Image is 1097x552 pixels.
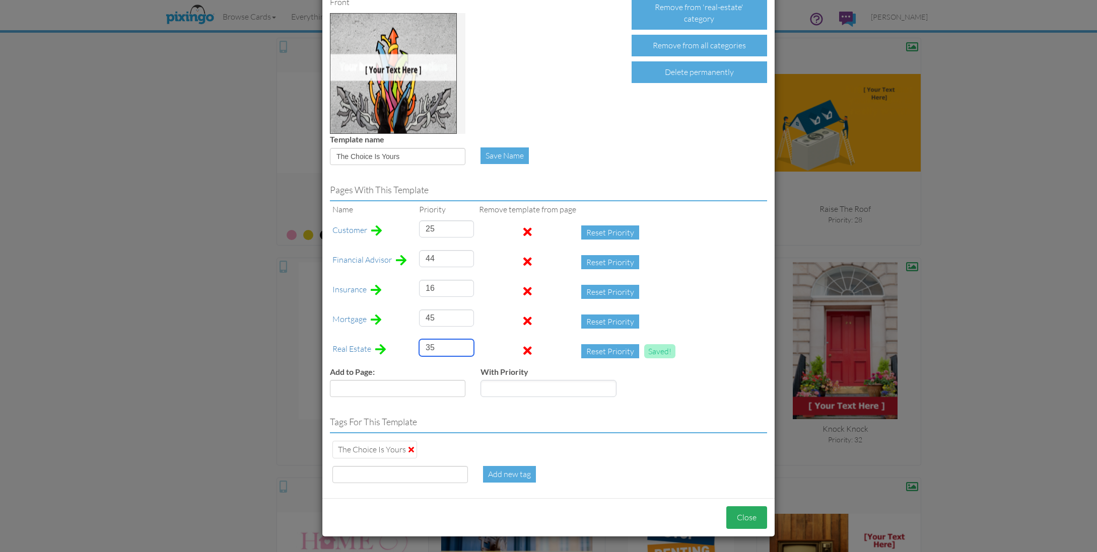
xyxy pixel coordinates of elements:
button: Reset Priority [581,255,639,269]
h4: Tags for this template [330,417,767,427]
a: Customer [332,224,367,236]
div: Save Name [481,147,529,164]
td: Name [330,201,417,218]
td: Remove template from page [476,201,579,218]
h4: Pages with this template [330,185,767,195]
button: Reset Priority [581,314,639,329]
img: 20250731-173554-6bdb86992695-250.png [330,13,457,134]
button: Reset Priority [581,285,639,299]
td: Priority [417,201,476,218]
span: The Choice Is Yours [338,444,414,454]
a: Financial Advisor [332,254,392,266]
button: Reset Priority [581,344,639,358]
button: Close [726,506,767,529]
div: Delete permanently [632,61,767,83]
label: Add to Page: [330,366,375,378]
label: Template name [330,134,384,145]
a: Real Estate [332,343,371,355]
div: Add new tag [483,466,536,483]
div: Remove from all categories [632,35,767,56]
a: Mortgage [332,313,367,325]
span: Saved! [644,344,675,358]
a: Insurance [332,284,367,295]
button: Reset Priority [581,225,639,240]
label: With Priority [481,366,528,378]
